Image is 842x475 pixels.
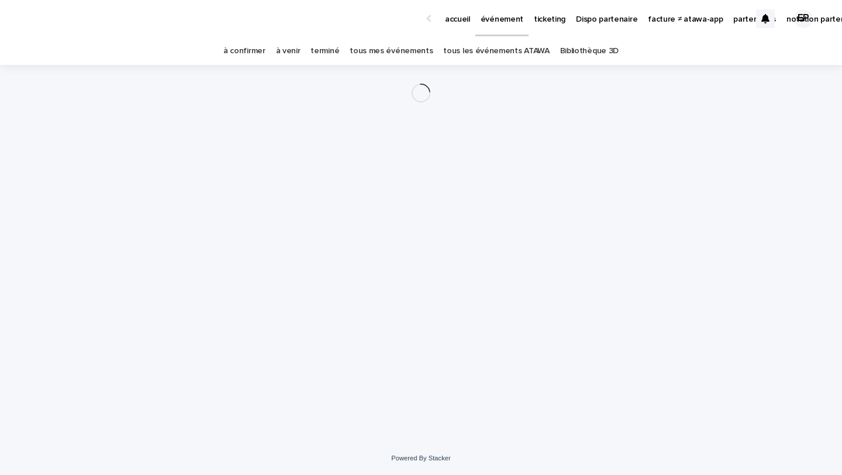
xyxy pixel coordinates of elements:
[310,37,339,65] a: terminé
[223,37,265,65] a: à confirmer
[276,37,301,65] a: à venir
[23,7,137,30] img: Ls34BcGeRexTGTNfXpUC
[443,37,549,65] a: tous les événements ATAWA
[391,455,450,462] a: Powered By Stacker
[350,37,433,65] a: tous mes événements
[560,37,619,65] a: Bibliothèque 3D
